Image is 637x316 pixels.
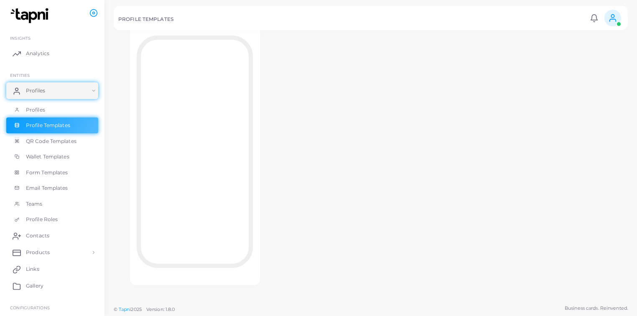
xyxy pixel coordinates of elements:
span: Profiles [26,106,45,114]
span: ENTITIES [10,73,30,78]
span: Profile Templates [26,122,70,129]
span: 2025 [131,306,141,313]
span: Analytics [26,50,49,57]
span: Links [26,265,39,273]
span: Configurations [10,305,50,310]
h5: PROFILE TEMPLATES [118,16,173,22]
a: Profiles [6,102,98,118]
span: Profile Roles [26,216,58,223]
a: Contacts [6,227,98,244]
span: Profiles [26,87,45,94]
a: Products [6,244,98,261]
a: QR Code Templates [6,133,98,149]
img: logo [8,8,54,23]
span: Products [26,249,50,256]
a: Profile Roles [6,212,98,227]
span: INSIGHTS [10,36,31,41]
span: QR Code Templates [26,138,76,145]
span: Email Templates [26,184,68,192]
span: Teams [26,200,43,208]
a: Tapni [119,306,131,312]
span: © [114,306,175,313]
a: Profile Templates [6,117,98,133]
a: Profiles [6,82,98,99]
a: Form Templates [6,165,98,181]
span: Form Templates [26,169,68,176]
a: Links [6,261,98,278]
span: Business cards. Reinvented. [565,305,628,312]
span: Contacts [26,232,49,240]
a: Wallet Templates [6,149,98,165]
a: Teams [6,196,98,212]
a: Gallery [6,278,98,294]
span: Wallet Templates [26,153,69,161]
a: Email Templates [6,180,98,196]
a: Analytics [6,45,98,62]
span: Gallery [26,282,43,290]
span: Version: 1.8.0 [146,306,175,312]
